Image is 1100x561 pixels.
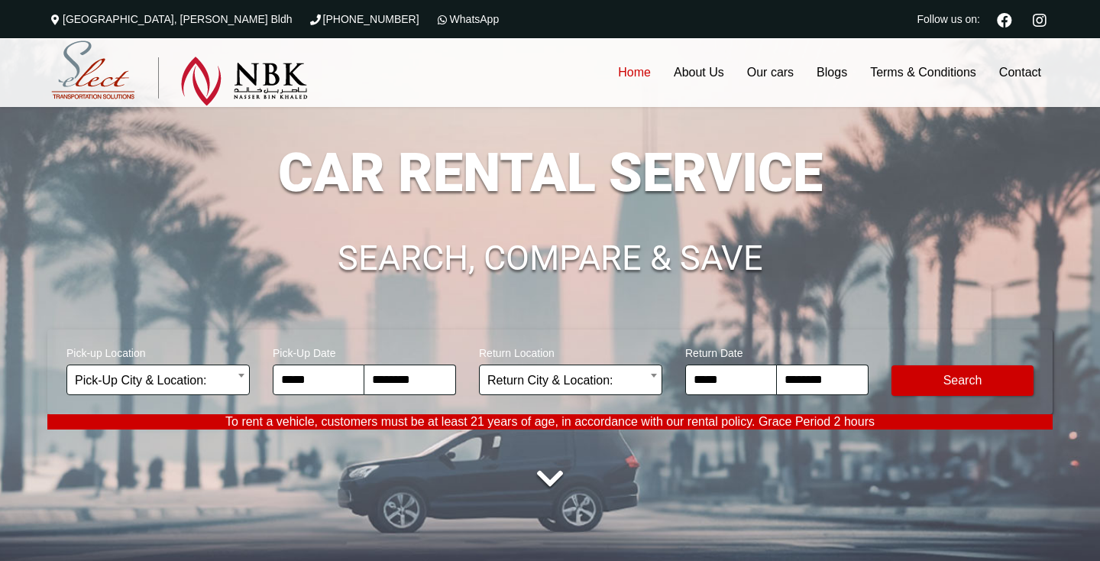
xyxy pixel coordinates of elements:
span: Return Date [685,337,869,365]
span: Pick-Up Date [273,337,456,365]
span: Return City & Location: [479,365,662,395]
a: [PHONE_NUMBER] [308,13,419,25]
span: Pick-Up City & Location: [75,365,241,396]
a: Blogs [805,38,859,107]
a: WhatsApp [435,13,500,25]
span: Pick-up Location [66,337,250,365]
a: Home [607,38,662,107]
span: Return City & Location: [487,365,654,396]
a: Contact [988,38,1053,107]
img: Select Rent a Car [51,41,308,106]
span: Pick-Up City & Location: [66,365,250,395]
a: Terms & Conditions [859,38,988,107]
a: Facebook [991,11,1018,28]
a: Instagram [1026,11,1053,28]
h1: SEARCH, COMPARE & SAVE [47,241,1053,276]
h1: CAR RENTAL SERVICE [47,146,1053,199]
a: About Us [662,38,736,107]
span: Return Location [479,337,662,365]
a: Our cars [736,38,805,107]
button: Modify Search [891,365,1034,396]
p: To rent a vehicle, customers must be at least 21 years of age, in accordance with our rental poli... [47,414,1053,430]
